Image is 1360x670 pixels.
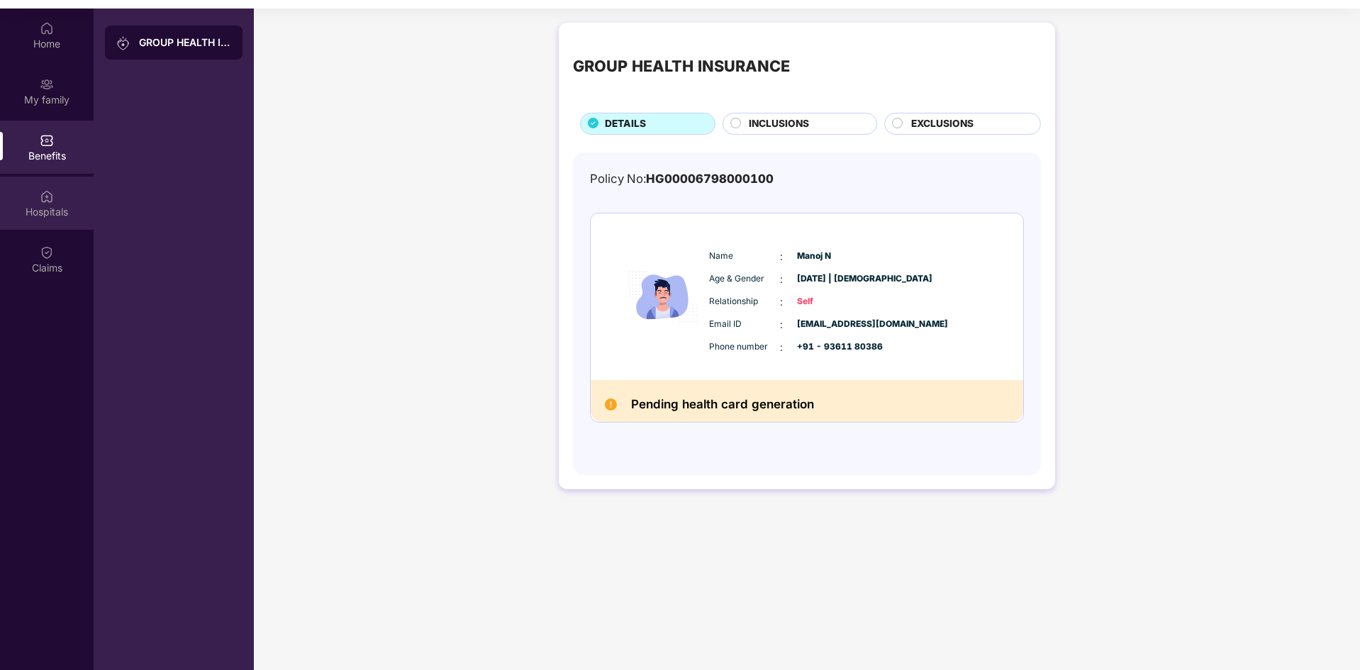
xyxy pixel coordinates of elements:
img: svg+xml;base64,PHN2ZyBpZD0iSG9zcGl0YWxzIiB4bWxucz0iaHR0cDovL3d3dy53My5vcmcvMjAwMC9zdmciIHdpZHRoPS... [40,189,54,203]
span: DETAILS [605,116,646,132]
span: Phone number [709,340,780,354]
span: : [780,272,783,287]
span: Manoj N [797,250,868,263]
span: HG00006798000100 [646,172,774,186]
span: [DATE] | [DEMOGRAPHIC_DATA] [797,272,868,286]
span: INCLUSIONS [749,116,809,132]
img: icon [620,228,706,366]
div: GROUP HEALTH INSURANCE [139,35,231,50]
div: GROUP HEALTH INSURANCE [573,54,790,78]
h2: Pending health card generation [631,394,814,415]
span: Self [797,295,868,308]
span: : [780,249,783,264]
span: Age & Gender [709,272,780,286]
img: svg+xml;base64,PHN2ZyB3aWR0aD0iMjAiIGhlaWdodD0iMjAiIHZpZXdCb3g9IjAgMCAyMCAyMCIgZmlsbD0ibm9uZSIgeG... [116,36,130,50]
img: svg+xml;base64,PHN2ZyB3aWR0aD0iMjAiIGhlaWdodD0iMjAiIHZpZXdCb3g9IjAgMCAyMCAyMCIgZmlsbD0ibm9uZSIgeG... [40,77,54,91]
span: EXCLUSIONS [911,116,974,132]
span: +91 - 93611 80386 [797,340,868,354]
span: : [780,294,783,310]
img: Pending [605,398,617,411]
span: [EMAIL_ADDRESS][DOMAIN_NAME] [797,318,868,331]
img: svg+xml;base64,PHN2ZyBpZD0iQ2xhaW0iIHhtbG5zPSJodHRwOi8vd3d3LnczLm9yZy8yMDAwL3N2ZyIgd2lkdGg9IjIwIi... [40,245,54,259]
span: Name [709,250,780,263]
span: Email ID [709,318,780,331]
span: Relationship [709,295,780,308]
span: : [780,340,783,355]
div: Policy No: [590,169,774,188]
span: : [780,317,783,333]
img: svg+xml;base64,PHN2ZyBpZD0iQmVuZWZpdHMiIHhtbG5zPSJodHRwOi8vd3d3LnczLm9yZy8yMDAwL3N2ZyIgd2lkdGg9Ij... [40,133,54,147]
img: svg+xml;base64,PHN2ZyBpZD0iSG9tZSIgeG1sbnM9Imh0dHA6Ly93d3cudzMub3JnLzIwMDAvc3ZnIiB3aWR0aD0iMjAiIG... [40,21,54,35]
